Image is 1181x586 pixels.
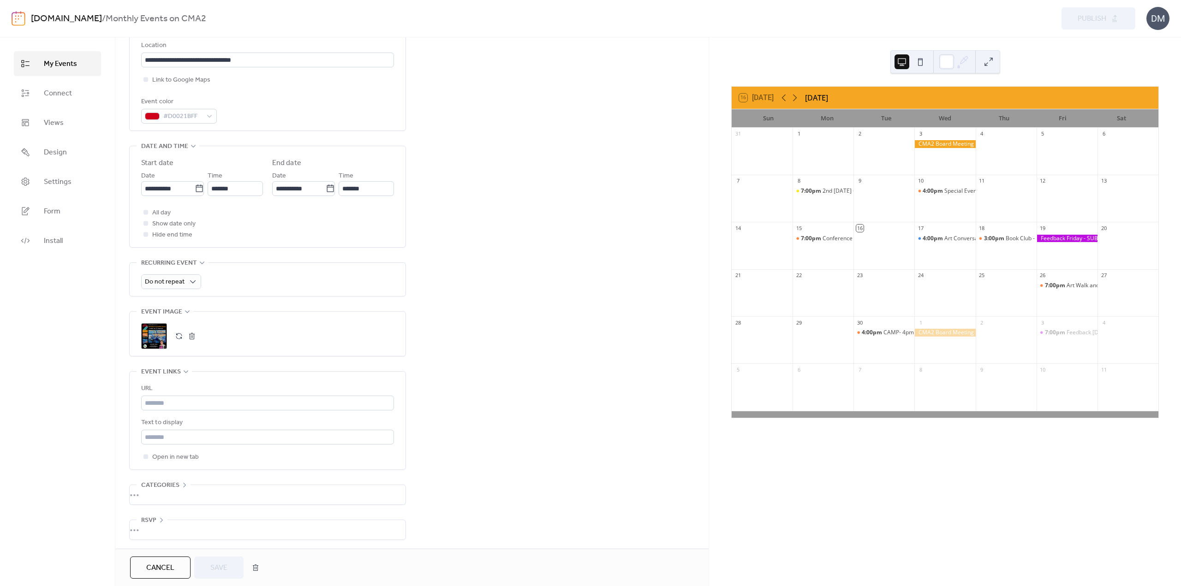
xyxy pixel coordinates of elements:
div: 9 [856,178,863,184]
a: My Events [14,51,101,76]
div: 1 [795,130,802,137]
div: Sat [1092,109,1151,128]
span: Settings [44,177,72,188]
div: Location [141,40,392,51]
span: Views [44,118,64,129]
div: 2 [978,319,985,326]
div: Book Club - Martin Cheek - 3:00 pm EDT [976,235,1037,243]
div: 8 [917,366,924,373]
a: [DOMAIN_NAME] [31,10,102,28]
span: Date and time [141,141,188,152]
span: All day [152,207,171,219]
div: 2nd [DATE] Guest Artist Series with [PERSON_NAME]- 7pm EDT - [PERSON_NAME] [823,187,1032,195]
span: 4:00pm [923,235,944,243]
div: Feedback Friday - SUBMISSION DEADLINE [1037,235,1097,243]
div: CMA2 Board Meeting [914,140,975,148]
div: 6 [1100,130,1107,137]
div: URL [141,383,392,394]
div: ; [141,323,167,349]
a: Views [14,110,101,135]
div: 5 [1039,130,1046,137]
div: 31 [734,130,741,137]
span: Cancel [146,562,174,574]
span: Show date only [152,219,196,230]
div: 11 [1100,366,1107,373]
div: Special Event: NOVEM 2025 Collaborative Mosaic - 4PM EDT [944,187,1099,195]
div: 29 [795,319,802,326]
div: CAMP- 4pm EDT - [PERSON_NAME] [883,329,974,337]
span: Categories [141,480,179,491]
span: Design [44,147,67,158]
div: Event color [141,96,215,107]
span: Time [339,171,353,182]
div: DM [1146,7,1169,30]
div: Wed [916,109,975,128]
div: 20 [1100,225,1107,231]
div: Special Event: NOVEM 2025 Collaborative Mosaic - 4PM EDT [914,187,975,195]
span: Install [44,236,63,247]
div: 7 [856,366,863,373]
span: Form [44,206,60,217]
div: CAMP- 4pm EDT - Jeannette Brossart [853,329,914,337]
div: 13 [1100,178,1107,184]
b: / [102,10,106,28]
div: 12 [1039,178,1046,184]
button: Cancel [130,556,191,579]
span: 7:00pm [801,187,823,195]
span: #D0021BFF [163,111,202,122]
span: 7:00pm [801,235,823,243]
span: Open in new tab [152,452,199,463]
div: ••• [130,485,406,504]
div: Art Walk and Happy Hour [1067,282,1132,290]
span: Time [208,171,222,182]
div: 4 [1100,319,1107,326]
div: Feedback Friday with Fran Garrido & Shelley Beaumont, 7pm EDT [1037,329,1097,337]
span: Hide end time [152,230,192,241]
span: 4:00pm [862,329,883,337]
img: logo [12,11,25,26]
div: 2nd Monday Guest Artist Series with Jacqui Ross- 7pm EDT - Darcel Deneau [793,187,853,195]
span: 3:00pm [984,235,1006,243]
div: Conference Preview - 7:00PM EDT [793,235,853,243]
a: Design [14,140,101,165]
span: Recurring event [141,258,197,269]
div: Thu [974,109,1033,128]
span: Date [272,171,286,182]
div: Art Conversations - 4pm EDT [914,235,975,243]
span: Do not repeat [145,276,185,288]
div: 5 [734,366,741,373]
div: Art Walk and Happy Hour [1037,282,1097,290]
span: 4:00pm [923,187,944,195]
span: Event links [141,367,181,378]
div: 11 [978,178,985,184]
div: Start date [141,158,173,169]
div: 9 [978,366,985,373]
span: Connect [44,88,72,99]
div: 16 [856,225,863,231]
div: 8 [795,178,802,184]
div: 23 [856,272,863,279]
div: 19 [1039,225,1046,231]
div: End date [272,158,301,169]
div: 10 [1039,366,1046,373]
div: 3 [917,130,924,137]
div: [DATE] [805,92,828,103]
div: Text to display [141,417,392,428]
div: ••• [130,520,406,539]
div: 1 [917,319,924,326]
span: Date [141,171,155,182]
a: Connect [14,81,101,106]
div: Fri [1033,109,1092,128]
div: 14 [734,225,741,231]
span: Link to Google Maps [152,75,210,86]
div: 17 [917,225,924,231]
div: 24 [917,272,924,279]
a: Install [14,228,101,253]
div: 15 [795,225,802,231]
div: Tue [857,109,916,128]
div: 30 [856,319,863,326]
div: Art Conversations - 4pm EDT [944,235,1019,243]
a: Settings [14,169,101,194]
div: 3 [1039,319,1046,326]
span: RSVP [141,515,156,526]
